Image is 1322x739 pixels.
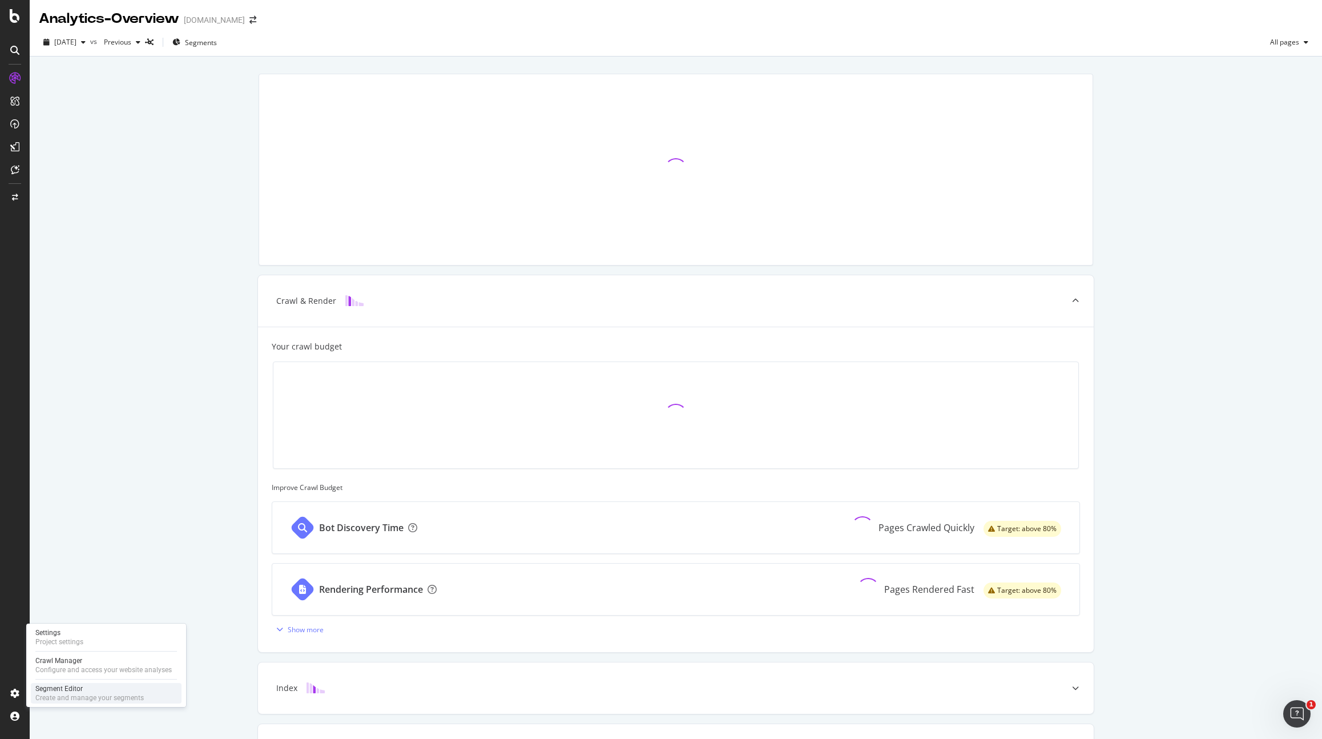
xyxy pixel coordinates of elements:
[99,37,131,47] span: Previous
[39,33,90,51] button: [DATE]
[288,625,324,634] div: Show more
[319,521,404,535] div: Bot Discovery Time
[31,627,182,648] a: SettingsProject settings
[168,33,221,51] button: Segments
[35,684,144,693] div: Segment Editor
[184,14,245,26] div: [DOMAIN_NAME]
[249,16,256,24] div: arrow-right-arrow-left
[35,665,172,674] div: Configure and access your website analyses
[35,628,83,637] div: Settings
[997,587,1057,594] span: Target: above 80%
[35,656,172,665] div: Crawl Manager
[1265,37,1299,47] span: All pages
[997,525,1057,532] span: Target: above 80%
[984,521,1061,537] div: warning label
[90,37,99,46] span: vs
[35,693,144,702] div: Create and manage your segments
[272,341,342,352] div: Your crawl budget
[272,483,1080,492] div: Improve Crawl Budget
[99,33,145,51] button: Previous
[345,295,364,306] img: block-icon
[1283,700,1311,728] iframe: Intercom live chat
[884,583,974,596] div: Pages Rendered Fast
[31,655,182,676] a: Crawl ManagerConfigure and access your website analyses
[307,682,325,693] img: block-icon
[39,9,179,29] div: Analytics - Overview
[54,37,76,47] span: 2025 Sep. 14th
[272,501,1080,554] a: Bot Discovery TimePages Crawled Quicklywarning label
[272,563,1080,616] a: Rendering PerformancePages Rendered Fastwarning label
[185,38,217,47] span: Segments
[878,521,974,535] div: Pages Crawled Quickly
[276,295,336,307] div: Crawl & Render
[272,620,324,638] button: Show more
[319,583,423,596] div: Rendering Performance
[984,583,1061,599] div: warning label
[276,682,297,694] div: Index
[31,683,182,704] a: Segment EditorCreate and manage your segments
[1265,33,1313,51] button: All pages
[35,637,83,646] div: Project settings
[1307,700,1316,709] span: 1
